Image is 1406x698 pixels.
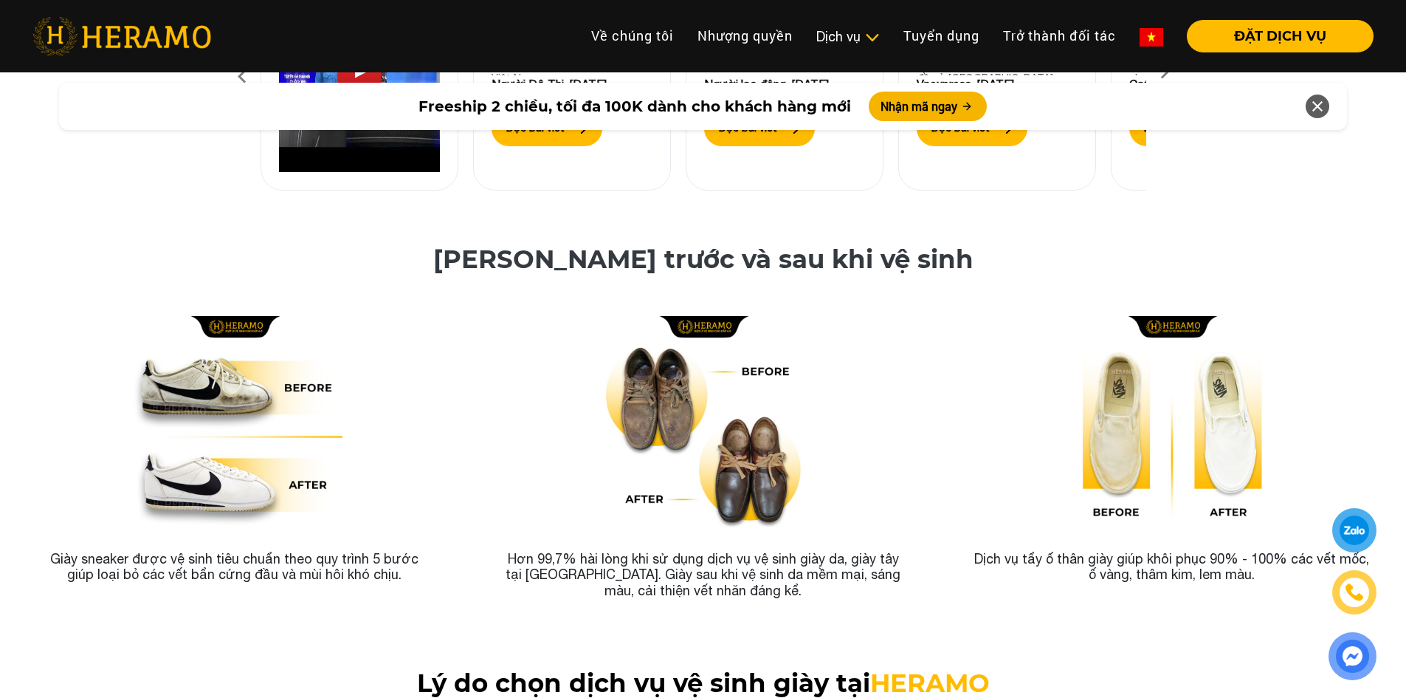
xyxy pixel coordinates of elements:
[1175,30,1374,43] a: ĐẶT DỊCH VỤ
[127,316,342,532] img: Heramo ve sinh giat cham soc tay o giay converse
[32,17,211,55] img: heramo-logo.png
[686,20,804,52] a: Nhượng quyền
[892,20,991,52] a: Tuyển dụng
[991,20,1128,52] a: Trở thành đối tác
[816,27,880,47] div: Dịch vụ
[418,95,851,117] span: Freeship 2 chiều, tối đa 100K dành cho khách hàng mới
[1344,582,1365,603] img: phone-icon
[469,539,937,611] h3: Hơn 99,7% hài lòng khi sử dụng dịch vụ vệ sinh giày da, giày tây tại [GEOGRAPHIC_DATA]. Giày sau ...
[1140,28,1163,47] img: vn-flag.png
[864,30,880,45] img: subToggleIcon
[1064,316,1280,532] img: Heramo ve sinh cham soc giay boots da
[579,20,686,52] a: Về chúng tôi
[1187,20,1374,52] button: ĐẶT DỊCH VỤ
[1334,572,1375,613] a: phone-icon
[937,539,1406,595] h3: Dịch vụ tẩy ố thân giày giúp khôi phục 90% - 100% các vết mốc, ố vàng, thâm kim, lem màu.
[869,92,987,121] button: Nhận mã ngay
[596,316,811,532] img: Heramo ve sinh cham soc giay tay giay da cao cap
